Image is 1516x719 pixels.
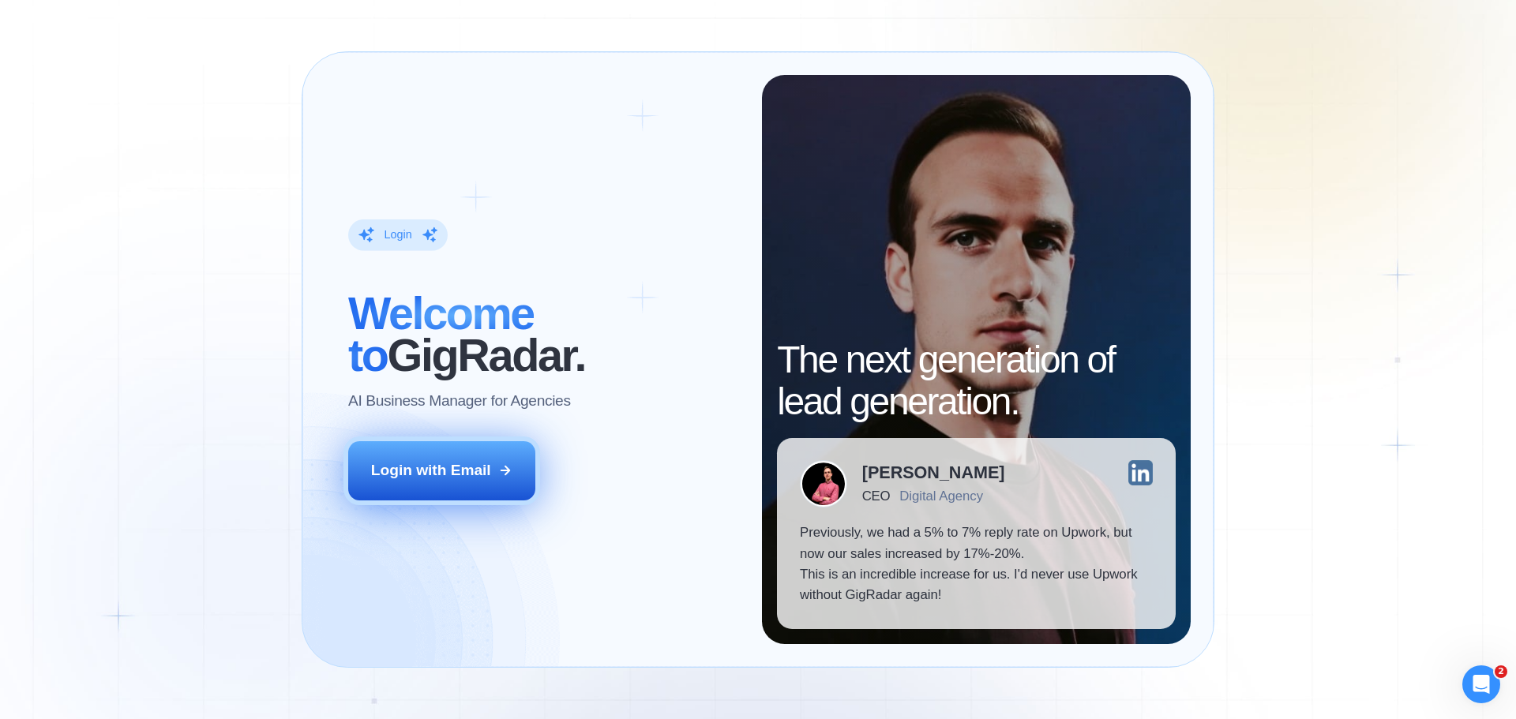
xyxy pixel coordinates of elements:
div: Login with Email [371,460,491,481]
span: 2 [1495,665,1507,678]
div: Digital Agency [899,489,983,504]
div: [PERSON_NAME] [862,464,1005,481]
span: Welcome to [348,288,534,380]
p: Previously, we had a 5% to 7% reply rate on Upwork, but now our sales increased by 17%-20%. This ... [800,522,1153,606]
div: CEO [862,489,890,504]
h2: The next generation of lead generation. [777,339,1176,423]
p: AI Business Manager for Agencies [348,391,571,411]
h2: ‍ GigRadar. [348,293,739,376]
div: Login [384,227,411,242]
iframe: Intercom live chat [1462,665,1500,703]
button: Login with Email [348,441,536,500]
